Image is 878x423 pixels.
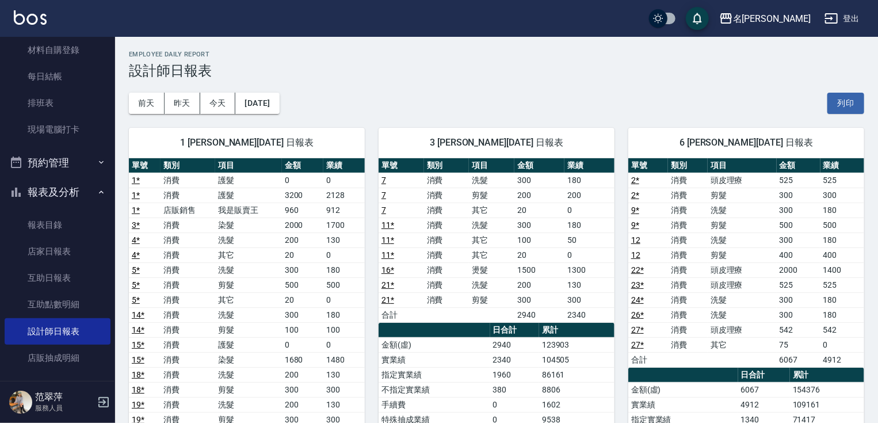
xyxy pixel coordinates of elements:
[777,158,820,173] th: 金額
[469,173,514,188] td: 洗髮
[5,345,110,371] a: 店販抽成明細
[820,247,864,262] td: 400
[539,367,614,382] td: 86161
[490,337,539,352] td: 2940
[820,218,864,233] td: 500
[323,158,365,173] th: 業績
[14,10,47,25] img: Logo
[379,352,490,367] td: 實業績
[820,307,864,322] td: 180
[323,382,365,397] td: 300
[738,397,790,412] td: 4912
[129,63,864,79] h3: 設計師日報表
[379,158,614,323] table: a dense table
[777,277,820,292] td: 525
[235,93,279,114] button: [DATE]
[790,382,864,397] td: 154376
[424,188,469,203] td: 消費
[381,190,386,200] a: 7
[631,250,640,260] a: 12
[564,218,614,233] td: 180
[820,173,864,188] td: 525
[161,352,215,367] td: 消費
[777,352,820,367] td: 6067
[282,173,323,188] td: 0
[564,247,614,262] td: 0
[668,292,708,307] td: 消費
[469,292,514,307] td: 剪髮
[668,188,708,203] td: 消費
[514,203,564,218] td: 20
[715,7,815,31] button: 名[PERSON_NAME]
[323,307,365,322] td: 180
[5,265,110,291] a: 互助日報表
[323,352,365,367] td: 1480
[392,137,601,148] span: 3 [PERSON_NAME][DATE] 日報表
[161,247,215,262] td: 消費
[490,382,539,397] td: 380
[379,367,490,382] td: 指定實業績
[668,218,708,233] td: 消費
[5,376,110,406] button: 客戶管理
[777,188,820,203] td: 300
[5,238,110,265] a: 店家日報表
[790,368,864,383] th: 累計
[215,262,282,277] td: 洗髮
[469,247,514,262] td: 其它
[668,233,708,247] td: 消費
[564,292,614,307] td: 300
[424,158,469,173] th: 類別
[708,173,777,188] td: 頭皮理療
[282,262,323,277] td: 300
[564,262,614,277] td: 1300
[379,337,490,352] td: 金額(虛)
[282,307,323,322] td: 300
[777,173,820,188] td: 525
[514,307,564,322] td: 2940
[215,322,282,337] td: 剪髮
[215,382,282,397] td: 剪髮
[424,203,469,218] td: 消費
[777,233,820,247] td: 300
[129,93,165,114] button: 前天
[539,382,614,397] td: 8806
[215,277,282,292] td: 剪髮
[668,247,708,262] td: 消費
[820,337,864,352] td: 0
[708,203,777,218] td: 洗髮
[379,382,490,397] td: 不指定實業績
[215,173,282,188] td: 護髮
[777,247,820,262] td: 400
[161,307,215,322] td: 消費
[381,176,386,185] a: 7
[215,367,282,382] td: 洗髮
[686,7,709,30] button: save
[668,322,708,337] td: 消費
[282,277,323,292] td: 500
[161,262,215,277] td: 消費
[514,277,564,292] td: 200
[5,318,110,345] a: 設計師日報表
[282,397,323,412] td: 200
[564,233,614,247] td: 50
[469,218,514,233] td: 洗髮
[379,397,490,412] td: 手續費
[323,173,365,188] td: 0
[424,262,469,277] td: 消費
[777,337,820,352] td: 75
[215,337,282,352] td: 護髮
[708,337,777,352] td: 其它
[564,188,614,203] td: 200
[161,367,215,382] td: 消費
[424,247,469,262] td: 消費
[143,137,351,148] span: 1 [PERSON_NAME][DATE] 日報表
[282,352,323,367] td: 1680
[282,322,323,337] td: 100
[323,337,365,352] td: 0
[539,337,614,352] td: 123903
[628,397,738,412] td: 實業績
[631,235,640,245] a: 12
[777,292,820,307] td: 300
[514,247,564,262] td: 20
[628,158,864,368] table: a dense table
